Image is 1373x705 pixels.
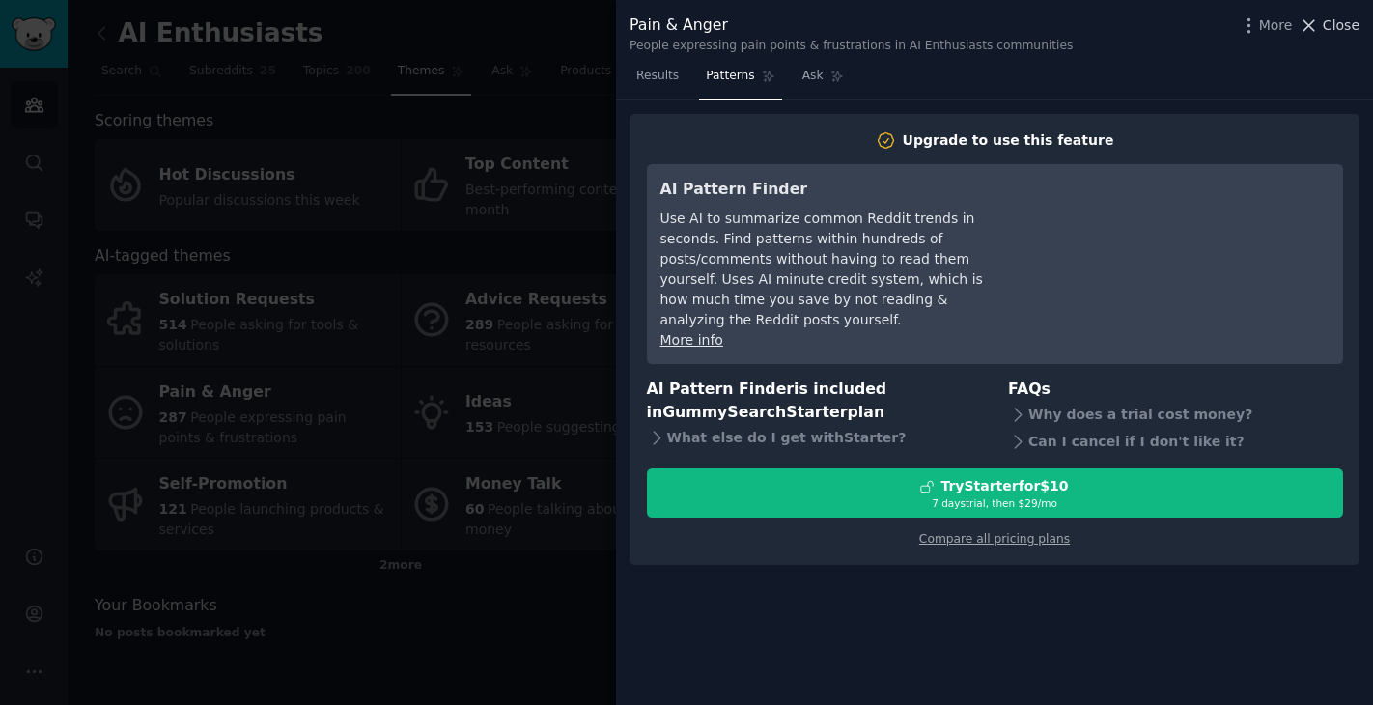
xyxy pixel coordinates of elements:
[636,68,679,85] span: Results
[630,61,686,100] a: Results
[647,378,982,425] h3: AI Pattern Finder is included in plan
[662,403,847,421] span: GummySearch Starter
[1008,401,1343,428] div: Why does a trial cost money?
[1040,178,1330,323] iframe: YouTube video player
[796,61,851,100] a: Ask
[660,332,723,348] a: More info
[647,425,982,452] div: What else do I get with Starter ?
[1259,15,1293,36] span: More
[699,61,781,100] a: Patterns
[660,209,1013,330] div: Use AI to summarize common Reddit trends in seconds. Find patterns within hundreds of posts/comme...
[903,130,1114,151] div: Upgrade to use this feature
[706,68,754,85] span: Patterns
[919,532,1070,546] a: Compare all pricing plans
[1239,15,1293,36] button: More
[1008,428,1343,455] div: Can I cancel if I don't like it?
[1008,378,1343,402] h3: FAQs
[648,496,1342,510] div: 7 days trial, then $ 29 /mo
[630,14,1073,38] div: Pain & Anger
[802,68,824,85] span: Ask
[647,468,1343,518] button: TryStarterfor$107 daystrial, then $29/mo
[630,38,1073,55] div: People expressing pain points & frustrations in AI Enthusiasts communities
[1323,15,1359,36] span: Close
[1299,15,1359,36] button: Close
[940,476,1068,496] div: Try Starter for $10
[660,178,1013,202] h3: AI Pattern Finder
